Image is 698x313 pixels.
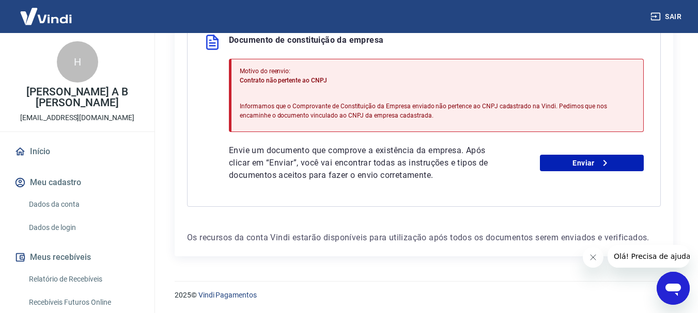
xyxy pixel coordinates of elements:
a: Recebíveis Futuros Online [25,292,142,313]
p: Envie um documento que comprove a existência da empresa. Após clicar em “Enviar”, você vai encont... [229,144,499,182]
div: H [57,41,98,83]
button: Sair [648,7,686,26]
span: Olá! Precisa de ajuda? [6,7,87,15]
iframe: Mensagem da empresa [608,245,690,268]
a: Início [12,140,142,163]
img: file.3f2e98d22047474d3a157069828955b5.svg [204,34,221,51]
a: Dados de login [25,217,142,238]
iframe: Fechar mensagem [583,247,603,268]
a: Relatório de Recebíveis [25,269,142,290]
p: [PERSON_NAME] A B [PERSON_NAME] [8,87,146,108]
button: Meus recebíveis [12,246,142,269]
p: Os recursos da conta Vindi estarão disponíveis para utilização após todos os documentos serem env... [187,232,661,244]
a: Dados da conta [25,194,142,215]
span: Contrato não pertente ao CNPJ [240,77,327,84]
p: Motivo do reenvio: [240,67,635,76]
img: Vindi [12,1,80,32]
p: Documento de constituição da empresa [229,34,383,51]
p: 2025 © [175,290,673,301]
iframe: Botão para abrir a janela de mensagens [657,272,690,305]
a: Enviar [540,155,644,171]
p: Informamos que o Comprovante de Constituição da Empresa enviado não pertence ao CNPJ cadastrado n... [240,102,635,120]
p: [EMAIL_ADDRESS][DOMAIN_NAME] [20,112,134,123]
a: Vindi Pagamentos [198,291,257,299]
button: Meu cadastro [12,171,142,194]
